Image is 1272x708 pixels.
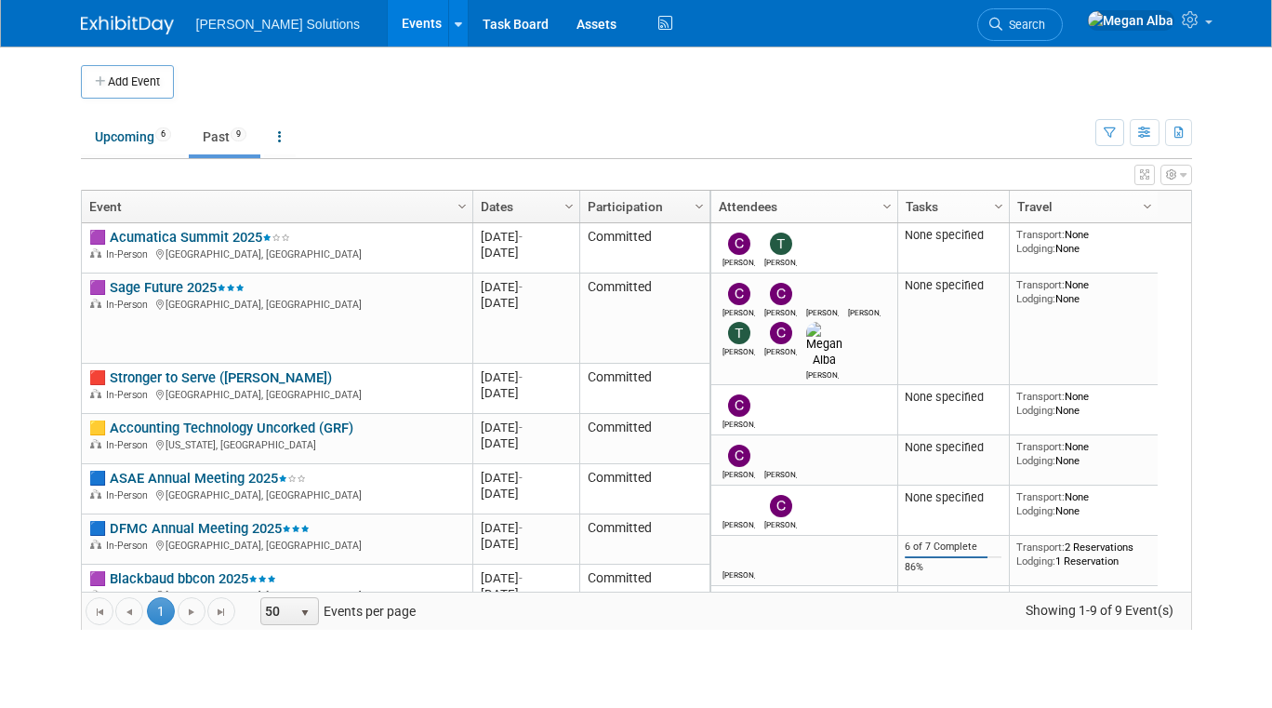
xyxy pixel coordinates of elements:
[728,233,750,255] img: Christopher Grady
[106,489,153,501] span: In-Person
[481,279,571,295] div: [DATE]
[988,191,1009,219] a: Column Settings
[1016,462,1065,475] span: Transport:
[89,420,353,436] a: 🟨 Accounting Technology Uncorked (GRF)
[106,248,153,260] span: In-Person
[728,283,750,305] img: Cameron Sigurdson
[90,540,101,549] img: In-Person Event
[1016,476,1055,489] span: Lodging:
[481,536,571,552] div: [DATE]
[89,570,276,587] a: 🟪 Blackbaud bbcon 2025
[728,345,750,367] img: Taylor Macdonald
[481,385,571,401] div: [DATE]
[579,514,709,565] td: Committed
[579,223,709,274] td: Committed
[122,605,137,620] span: Go to the previous page
[722,439,755,451] div: Cameron Sigurdson
[880,199,894,214] span: Column Settings
[1140,199,1155,214] span: Column Settings
[1016,426,1055,439] span: Lodging:
[106,439,153,451] span: In-Person
[481,229,571,245] div: [DATE]
[722,255,755,267] div: Christopher Grady
[764,513,797,525] div: Mary Orefice
[184,605,199,620] span: Go to the next page
[770,283,792,305] img: Christopher Grady
[90,248,101,258] img: In-Person Event
[1017,191,1146,222] a: Travel
[90,590,101,599] img: In-Person Event
[455,199,470,214] span: Column Settings
[728,467,750,489] img: Christopher Grady
[848,283,902,327] img: Vanessa Chambers
[1016,278,1150,305] div: None None
[90,389,101,398] img: In-Person Event
[106,540,153,552] span: In-Person
[481,470,571,486] div: [DATE]
[89,487,464,502] div: [GEOGRAPHIC_DATA], [GEOGRAPHIC_DATA]
[1002,18,1045,32] span: Search
[1016,278,1065,291] span: Transport:
[877,191,897,219] a: Column Settings
[115,597,143,625] a: Go to the previous page
[905,535,1001,550] div: None specified
[481,191,567,222] a: Dates
[519,571,523,585] span: -
[90,439,101,448] img: In-Person Event
[1016,462,1150,489] div: None None
[481,369,571,385] div: [DATE]
[579,364,709,414] td: Committed
[1016,412,1065,425] span: Transport:
[905,228,1001,243] div: None specified
[155,127,171,141] span: 6
[89,191,460,222] a: Event
[519,280,523,294] span: -
[519,370,523,384] span: -
[178,597,205,625] a: Go to the next page
[189,119,260,154] a: Past9
[214,605,229,620] span: Go to the last page
[905,278,1001,293] div: None specified
[562,199,576,214] span: Column Settings
[481,245,571,260] div: [DATE]
[519,421,523,434] span: -
[722,540,756,584] img: Kelli Goody
[1087,10,1174,31] img: Megan Alba
[481,570,571,586] div: [DATE]
[89,229,290,246] a: 🟪 Acumatica Summit 2025
[719,191,885,222] a: Attendees
[519,471,523,485] span: -
[770,233,792,255] img: Taylor Macdonald
[519,230,523,244] span: -
[298,606,312,621] span: select
[848,327,881,340] div: Vanessa Chambers
[764,305,797,317] div: Christopher Grady
[89,279,245,296] a: 🟪 Sage Future 2025
[906,191,997,222] a: Tasks
[89,246,464,261] div: [GEOGRAPHIC_DATA], [GEOGRAPHIC_DATA]
[261,598,293,624] span: 50
[481,435,571,451] div: [DATE]
[579,414,709,464] td: Committed
[905,412,1001,427] div: None specified
[89,386,464,402] div: [GEOGRAPHIC_DATA], [GEOGRAPHIC_DATA]
[481,420,571,435] div: [DATE]
[231,127,246,141] span: 9
[106,299,153,311] span: In-Person
[770,345,792,367] img: Corey French
[764,367,797,380] div: Corey French
[89,436,464,452] div: [US_STATE], [GEOGRAPHIC_DATA]
[728,417,750,439] img: Cameron Sigurdson
[770,540,792,562] img: Cameron Sigurdson
[481,520,571,536] div: [DATE]
[764,562,797,574] div: Cameron Sigurdson
[481,295,571,311] div: [DATE]
[764,255,797,267] div: Taylor Macdonald
[196,17,361,32] span: [PERSON_NAME] Solutions
[722,489,755,501] div: Christopher Grady
[579,274,709,364] td: Committed
[559,191,579,219] a: Column Settings
[106,389,153,401] span: In-Person
[207,597,235,625] a: Go to the last page
[89,470,306,487] a: 🟦 ASAE Annual Meeting 2025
